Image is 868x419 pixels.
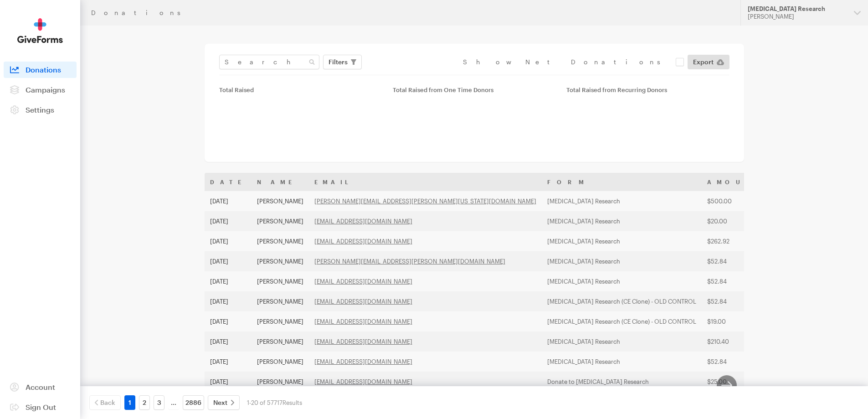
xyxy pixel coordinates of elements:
[542,211,702,231] td: [MEDICAL_DATA] Research
[205,231,252,251] td: [DATE]
[329,57,348,67] span: Filters
[314,378,412,385] a: [EMAIL_ADDRESS][DOMAIN_NAME]
[688,55,729,69] a: Export
[252,372,309,392] td: [PERSON_NAME]
[542,231,702,251] td: [MEDICAL_DATA] Research
[542,352,702,372] td: [MEDICAL_DATA] Research
[748,5,847,13] div: [MEDICAL_DATA] Research
[26,105,54,114] span: Settings
[314,278,412,285] a: [EMAIL_ADDRESS][DOMAIN_NAME]
[4,102,77,118] a: Settings
[252,271,309,291] td: [PERSON_NAME]
[702,311,776,331] td: $19.00
[314,338,412,345] a: [EMAIL_ADDRESS][DOMAIN_NAME]
[702,331,776,352] td: $210.40
[252,291,309,311] td: [PERSON_NAME]
[282,399,302,406] span: Results
[205,173,252,191] th: Date
[314,197,536,205] a: [PERSON_NAME][EMAIL_ADDRESS][PERSON_NAME][US_STATE][DOMAIN_NAME]
[154,395,164,410] a: 3
[213,397,227,408] span: Next
[702,211,776,231] td: $20.00
[702,372,776,392] td: $25.00
[314,258,505,265] a: [PERSON_NAME][EMAIL_ADDRESS][PERSON_NAME][DOMAIN_NAME]
[252,173,309,191] th: Name
[542,251,702,271] td: [MEDICAL_DATA] Research
[183,395,204,410] a: 2886
[542,291,702,311] td: [MEDICAL_DATA] Research (CE Clone) - OLD CONTROL
[26,85,65,94] span: Campaigns
[252,331,309,352] td: [PERSON_NAME]
[702,173,776,191] th: Amount
[4,62,77,78] a: Donations
[208,395,240,410] a: Next
[205,271,252,291] td: [DATE]
[314,238,412,245] a: [EMAIL_ADDRESS][DOMAIN_NAME]
[566,86,729,93] div: Total Raised from Recurring Donors
[393,86,555,93] div: Total Raised from One Time Donors
[205,191,252,211] td: [DATE]
[205,211,252,231] td: [DATE]
[314,217,412,225] a: [EMAIL_ADDRESS][DOMAIN_NAME]
[542,191,702,211] td: [MEDICAL_DATA] Research
[702,191,776,211] td: $500.00
[748,13,847,21] div: [PERSON_NAME]
[252,251,309,271] td: [PERSON_NAME]
[542,173,702,191] th: Form
[26,403,56,411] span: Sign Out
[309,173,542,191] th: Email
[219,86,382,93] div: Total Raised
[205,291,252,311] td: [DATE]
[139,395,150,410] a: 2
[205,352,252,372] td: [DATE]
[314,358,412,365] a: [EMAIL_ADDRESS][DOMAIN_NAME]
[17,18,63,43] img: GiveForms
[542,271,702,291] td: [MEDICAL_DATA] Research
[252,211,309,231] td: [PERSON_NAME]
[205,372,252,392] td: [DATE]
[205,251,252,271] td: [DATE]
[4,82,77,98] a: Campaigns
[323,55,362,69] button: Filters
[26,65,61,74] span: Donations
[4,399,77,415] a: Sign Out
[542,372,702,392] td: Donate to [MEDICAL_DATA] Research
[702,251,776,271] td: $52.84
[702,271,776,291] td: $52.84
[314,298,412,305] a: [EMAIL_ADDRESS][DOMAIN_NAME]
[702,291,776,311] td: $52.84
[252,352,309,372] td: [PERSON_NAME]
[702,231,776,251] td: $262.92
[219,55,319,69] input: Search Name & Email
[252,231,309,251] td: [PERSON_NAME]
[542,311,702,331] td: [MEDICAL_DATA] Research (CE Clone) - OLD CONTROL
[26,383,55,391] span: Account
[702,352,776,372] td: $52.84
[205,311,252,331] td: [DATE]
[252,311,309,331] td: [PERSON_NAME]
[205,331,252,352] td: [DATE]
[542,331,702,352] td: [MEDICAL_DATA] Research
[693,57,714,67] span: Export
[314,318,412,325] a: [EMAIL_ADDRESS][DOMAIN_NAME]
[4,379,77,395] a: Account
[247,395,302,410] div: 1-20 of 57717
[252,191,309,211] td: [PERSON_NAME]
